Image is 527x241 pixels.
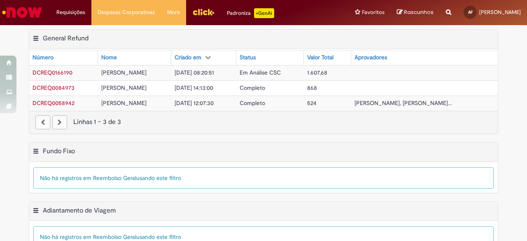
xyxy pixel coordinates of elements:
[29,111,498,133] nav: paginação
[136,233,181,241] span: usando este filtro
[254,8,274,18] p: +GenAi
[240,84,265,91] span: Completo
[362,8,385,16] span: Favoritos
[468,9,473,15] span: AF
[33,206,39,217] button: Adiantamento de Viagem Menu de contexto
[307,99,317,107] span: 524
[43,206,116,215] h2: Adiantamento de Viagem
[175,84,213,91] span: [DATE] 14:13:00
[136,174,181,182] span: usando este filtro
[101,84,147,91] span: [PERSON_NAME]
[101,99,147,107] span: [PERSON_NAME]
[43,34,89,42] h2: General Refund
[43,147,75,155] h2: Fundo Fixo
[101,54,117,62] div: Nome
[33,69,72,76] span: DCREQ0166190
[56,8,85,16] span: Requisições
[397,9,434,16] a: Rascunhos
[33,99,75,107] span: DCREQ0058942
[307,69,327,76] span: 1.607,68
[479,9,521,16] span: [PERSON_NAME]
[354,99,452,107] span: [PERSON_NAME], [PERSON_NAME]...
[404,8,434,16] span: Rascunhos
[33,54,54,62] div: Número
[240,54,256,62] div: Status
[33,99,75,107] a: Abrir Registro: DCREQ0058942
[167,8,180,16] span: More
[33,147,39,158] button: Fundo Fixo Menu de contexto
[175,69,214,76] span: [DATE] 08:20:51
[175,54,201,62] div: Criado em
[33,69,72,76] a: Abrir Registro: DCREQ0166190
[33,84,75,91] span: DCREQ0084973
[192,6,215,18] img: click_logo_yellow_360x200.png
[354,54,387,62] div: Aprovadores
[307,54,333,62] div: Valor Total
[33,34,39,45] button: General Refund Menu de contexto
[307,84,317,91] span: 868
[1,4,43,21] img: ServiceNow
[98,8,155,16] span: Despesas Corporativas
[240,69,281,76] span: Em Análise CSC
[33,167,494,189] div: Não há registros em Reembolso Geral
[175,99,214,107] span: [DATE] 12:07:30
[101,69,147,76] span: [PERSON_NAME]
[240,99,265,107] span: Completo
[227,8,274,18] div: Padroniza
[35,117,492,127] div: Linhas 1 − 3 de 3
[33,84,75,91] a: Abrir Registro: DCREQ0084973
